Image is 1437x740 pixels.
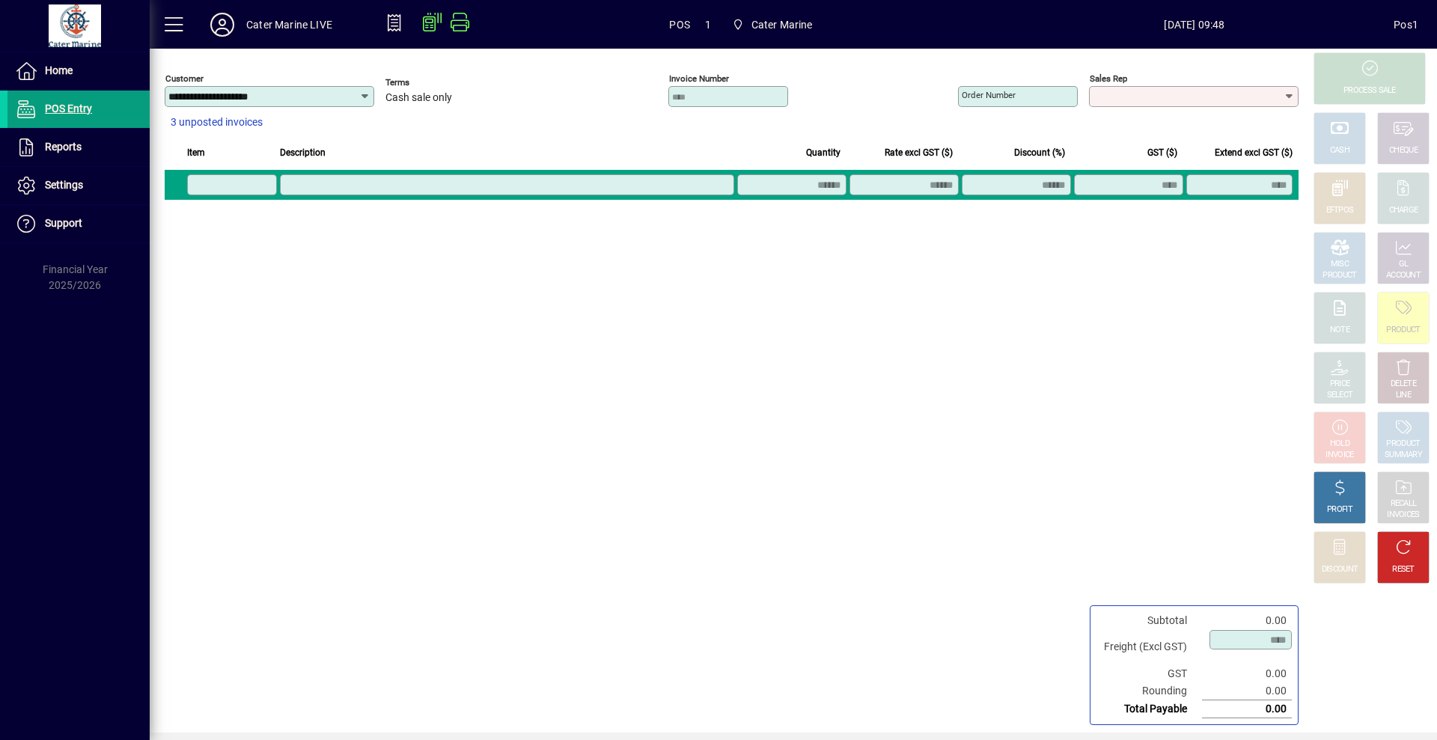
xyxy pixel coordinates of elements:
mat-label: Sales rep [1090,73,1127,84]
div: DISCOUNT [1322,564,1358,575]
div: CASH [1330,145,1349,156]
div: CHARGE [1389,205,1418,216]
span: POS [669,13,690,37]
div: RESET [1392,564,1415,575]
span: Item [187,144,205,161]
span: Extend excl GST ($) [1215,144,1293,161]
a: Reports [7,129,150,166]
div: ACCOUNT [1386,270,1421,281]
div: DELETE [1391,379,1416,390]
td: 0.00 [1202,665,1292,682]
span: Settings [45,179,83,191]
span: POS Entry [45,103,92,114]
div: PROFIT [1327,504,1352,516]
div: PRODUCT [1386,438,1420,450]
span: Cater Marine [726,11,819,38]
div: INVOICE [1325,450,1353,461]
div: NOTE [1330,325,1349,336]
a: Support [7,205,150,242]
span: Description [280,144,326,161]
td: Total Payable [1096,700,1202,718]
div: SELECT [1327,390,1353,401]
div: RECALL [1391,498,1417,510]
button: 3 unposted invoices [165,109,269,136]
td: Subtotal [1096,612,1202,629]
span: [DATE] 09:48 [995,13,1394,37]
span: Quantity [806,144,840,161]
td: GST [1096,665,1202,682]
div: Pos1 [1394,13,1418,37]
div: GL [1399,259,1409,270]
div: PROCESS SALE [1343,85,1396,97]
mat-label: Customer [165,73,204,84]
span: Cater Marine [751,13,813,37]
div: INVOICES [1387,510,1419,521]
span: Discount (%) [1014,144,1065,161]
div: LINE [1396,390,1411,401]
td: 0.00 [1202,612,1292,629]
span: Support [45,217,82,229]
div: PRODUCT [1386,325,1420,336]
div: MISC [1331,259,1349,270]
span: Home [45,64,73,76]
td: Freight (Excl GST) [1096,629,1202,665]
div: Cater Marine LIVE [246,13,332,37]
span: Cash sale only [385,92,452,104]
div: CHEQUE [1389,145,1418,156]
td: Rounding [1096,682,1202,700]
a: Settings [7,167,150,204]
div: HOLD [1330,438,1349,450]
div: PRICE [1330,379,1350,390]
span: Reports [45,141,82,153]
span: 1 [705,13,711,37]
mat-label: Invoice number [669,73,729,84]
span: Rate excl GST ($) [885,144,953,161]
a: Home [7,52,150,90]
span: GST ($) [1147,144,1177,161]
span: Terms [385,78,475,88]
div: PRODUCT [1322,270,1356,281]
button: Profile [198,11,246,38]
mat-label: Order number [962,90,1016,100]
td: 0.00 [1202,700,1292,718]
div: EFTPOS [1326,205,1354,216]
span: 3 unposted invoices [171,114,263,130]
div: SUMMARY [1385,450,1422,461]
td: 0.00 [1202,682,1292,700]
